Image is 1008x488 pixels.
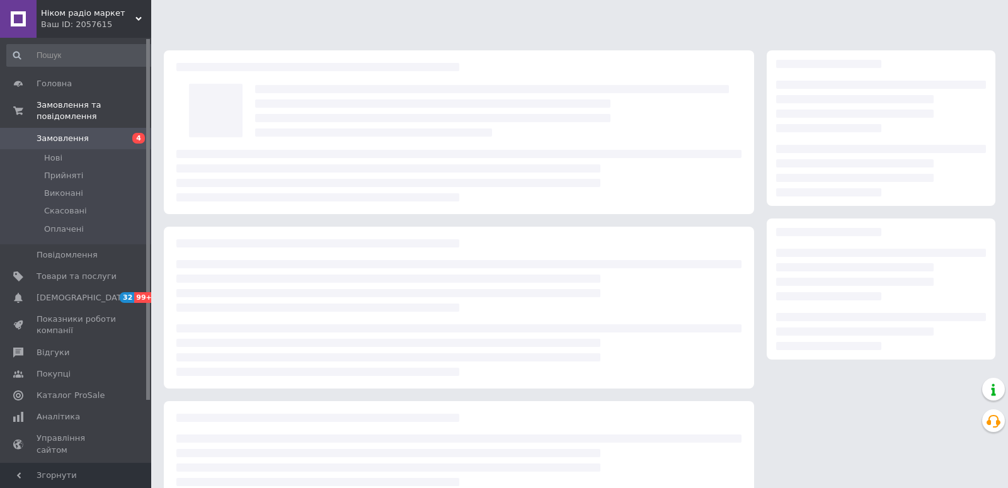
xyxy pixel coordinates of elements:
[120,292,134,303] span: 32
[44,188,83,199] span: Виконані
[37,271,117,282] span: Товари та послуги
[37,133,89,144] span: Замовлення
[37,78,72,89] span: Головна
[37,347,69,358] span: Відгуки
[37,99,151,122] span: Замовлення та повідомлення
[6,44,156,67] input: Пошук
[37,314,117,336] span: Показники роботи компанії
[37,249,98,261] span: Повідомлення
[44,205,87,217] span: Скасовані
[41,19,151,30] div: Ваш ID: 2057615
[44,224,84,235] span: Оплачені
[41,8,135,19] span: Ніком радіо маркет
[37,411,80,423] span: Аналітика
[132,133,145,144] span: 4
[37,433,117,455] span: Управління сайтом
[44,152,62,164] span: Нові
[134,292,155,303] span: 99+
[44,170,83,181] span: Прийняті
[37,368,71,380] span: Покупці
[37,292,130,304] span: [DEMOGRAPHIC_DATA]
[37,390,105,401] span: Каталог ProSale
